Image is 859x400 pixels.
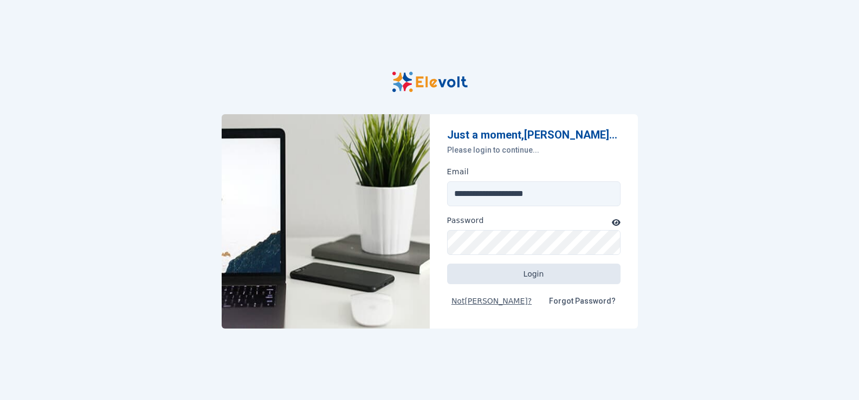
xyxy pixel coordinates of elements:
[222,114,430,329] img: Elevolt
[447,166,469,177] label: Email
[447,127,621,142] p: Just a moment, [PERSON_NAME] ...
[443,291,540,311] button: Not[PERSON_NAME]?
[540,291,624,311] a: Forgot Password?
[447,145,621,155] p: Please login to continue...
[447,215,484,226] label: Password
[447,264,621,284] button: Login
[392,71,468,93] img: Elevolt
